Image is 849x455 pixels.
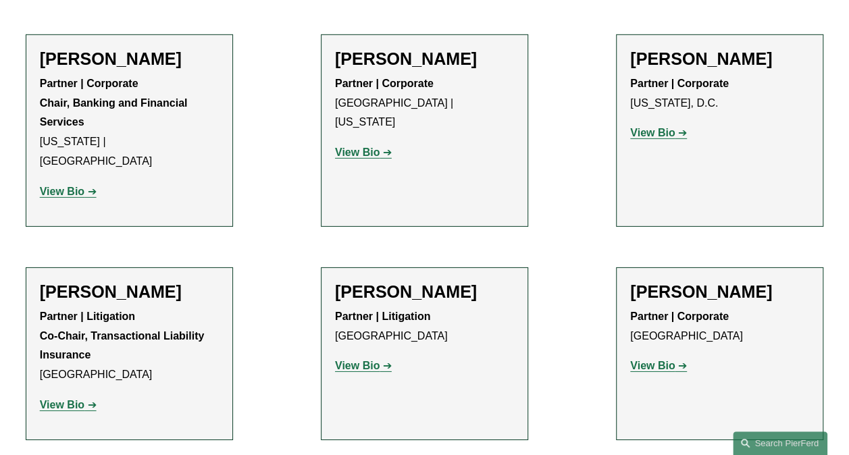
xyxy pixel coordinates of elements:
[335,360,380,371] strong: View Bio
[630,74,809,113] p: [US_STATE], D.C.
[630,360,675,371] strong: View Bio
[40,78,190,128] strong: Partner | Corporate Chair, Banking and Financial Services
[40,399,84,410] strong: View Bio
[335,307,514,346] p: [GEOGRAPHIC_DATA]
[40,307,219,385] p: [GEOGRAPHIC_DATA]
[40,74,219,171] p: [US_STATE] | [GEOGRAPHIC_DATA]
[335,49,514,69] h2: [PERSON_NAME]
[335,78,434,89] strong: Partner | Corporate
[40,330,207,361] strong: Co-Chair, Transactional Liability Insurance
[40,49,219,69] h2: [PERSON_NAME]
[335,146,392,158] a: View Bio
[40,282,219,302] h2: [PERSON_NAME]
[733,431,827,455] a: Search this site
[335,146,380,158] strong: View Bio
[630,78,729,89] strong: Partner | Corporate
[630,282,809,302] h2: [PERSON_NAME]
[40,399,97,410] a: View Bio
[630,127,675,138] strong: View Bio
[630,127,687,138] a: View Bio
[335,282,514,302] h2: [PERSON_NAME]
[40,186,97,197] a: View Bio
[630,311,729,322] strong: Partner | Corporate
[630,307,809,346] p: [GEOGRAPHIC_DATA]
[40,311,135,322] strong: Partner | Litigation
[40,186,84,197] strong: View Bio
[335,311,430,322] strong: Partner | Litigation
[335,74,514,132] p: [GEOGRAPHIC_DATA] | [US_STATE]
[630,49,809,69] h2: [PERSON_NAME]
[630,360,687,371] a: View Bio
[335,360,392,371] a: View Bio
